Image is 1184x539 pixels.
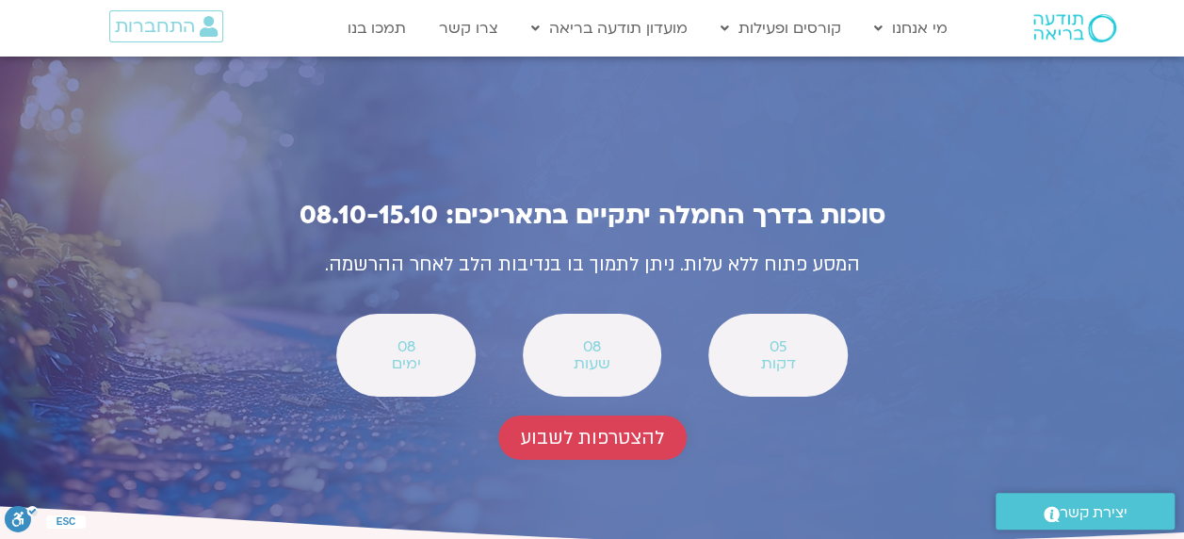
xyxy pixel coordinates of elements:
[547,338,637,355] span: 08
[178,201,1007,230] h2: סוכות בדרך החמלה יתקיים בתאריכים: 08.10-15.10
[361,338,450,355] span: 08
[498,416,687,460] a: להצטרפות לשבוע
[865,10,957,46] a: מי אנחנו
[733,338,822,355] span: 05
[711,10,851,46] a: קורסים ופעילות
[109,10,223,42] a: התחברות
[733,355,822,372] span: דקות
[996,493,1175,530] a: יצירת קשר
[178,249,1007,282] p: המסע פתוח ללא עלות. ניתן לתמוך בו בנדיבות הלב לאחר ההרשמה.
[1060,500,1127,526] span: יצירת קשר
[547,355,637,372] span: שעות
[338,10,415,46] a: תמכו בנו
[361,355,450,372] span: ימים
[522,10,697,46] a: מועדון תודעה בריאה
[521,427,664,449] span: להצטרפות לשבוע
[115,16,195,37] span: התחברות
[430,10,508,46] a: צרו קשר
[1033,14,1116,42] img: תודעה בריאה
